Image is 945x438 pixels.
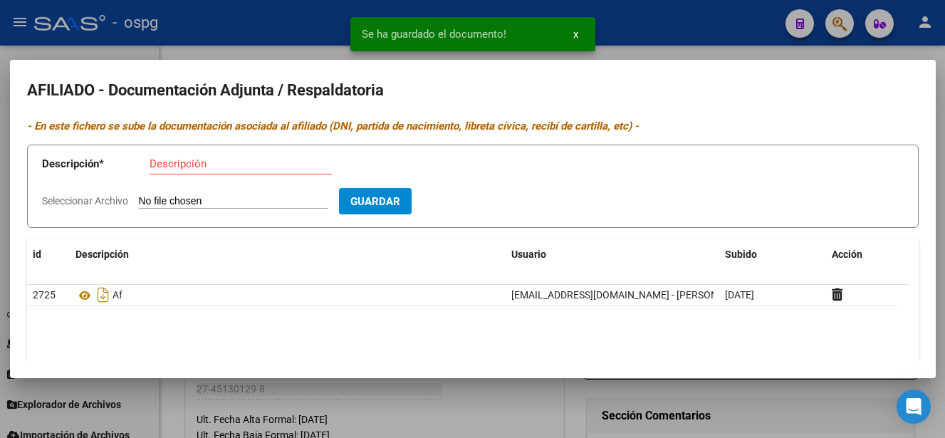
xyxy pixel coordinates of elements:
span: [EMAIL_ADDRESS][DOMAIN_NAME] - [PERSON_NAME] [511,289,753,301]
datatable-header-cell: Descripción [70,239,506,270]
span: Af [113,290,122,301]
span: Seleccionar Archivo [42,195,128,207]
span: Usuario [511,249,546,260]
span: Guardar [350,195,400,208]
datatable-header-cell: Usuario [506,239,719,270]
span: Subido [725,249,757,260]
span: x [573,28,578,41]
i: - En este fichero se sube la documentación asociada al afiliado (DNI, partida de nacimiento, libr... [27,120,639,132]
span: Descripción [75,249,129,260]
datatable-header-cell: id [27,239,70,270]
button: Guardar [339,188,412,214]
span: Acción [832,249,862,260]
span: 2725 [33,289,56,301]
h2: AFILIADO - Documentación Adjunta / Respaldatoria [27,77,919,104]
datatable-header-cell: Subido [719,239,826,270]
span: id [33,249,41,260]
p: Descripción [42,156,150,172]
button: x [562,21,590,47]
span: [DATE] [725,289,754,301]
div: Open Intercom Messenger [897,390,931,424]
datatable-header-cell: Acción [826,239,897,270]
i: Descargar documento [94,283,113,306]
span: Se ha guardado el documento! [362,27,506,41]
